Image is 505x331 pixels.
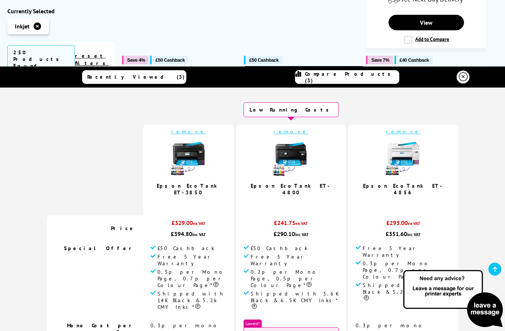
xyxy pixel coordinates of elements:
[407,232,421,237] span: inc VAT
[193,221,206,226] span: ex VAT
[244,56,282,64] button: £50 Cashback
[75,52,109,66] a: reset filters
[182,199,191,208] span: 4.9
[87,74,185,81] span: Recently Viewed (3)
[111,225,136,232] span: Price
[363,282,451,302] span: Shipped with 14K Black & 5.2k CMY Inks*
[389,15,464,30] a: View
[400,57,429,63] span: £40 Cashback
[371,57,389,63] span: Save 7%
[7,45,75,73] span: 250 Products Found
[157,245,214,252] span: £50 Cashback
[150,219,227,230] div: £329.00
[251,253,339,267] span: Free 5 Year Warranty
[244,219,339,230] div: £241.75
[82,70,186,84] a: Recently Viewed (3)
[363,260,451,280] span: 0.3p per Mono Page, 0.7p per Colour Page*
[274,128,308,135] a: remove
[272,140,309,177] img: epson-et-4800-ink-included-new-small.jpg
[386,128,421,135] a: remove
[404,36,449,44] label: Add to Compare
[244,102,339,117] div: Low Running Costs
[157,290,227,310] span: Shipped with 14K Black & 5.2k CMY Inks*
[150,56,188,64] button: £50 Cashback
[251,182,331,196] a: Epson EcoTank ET-4800
[363,245,451,258] span: Free 5 Year Warranty
[385,140,422,177] img: epson-et-4856-ink-included-new-small.jpg
[155,57,184,63] span: £50 Cashback
[127,57,145,63] span: Save 4%
[295,70,399,84] a: Compare Products (3)
[406,199,413,208] span: / 5
[157,269,227,289] span: 0.3p per Mono Page, 0.7p per Colour Page*
[191,199,199,208] span: / 5
[150,230,227,238] div: £394.80
[401,269,505,330] img: Open Live Chat window
[122,56,149,64] button: Save 4%
[356,219,451,230] div: £293.00
[251,290,339,310] span: Shipped with 3.6K Black & 6.5K CMY Inks*
[366,56,393,64] button: Save 7%
[244,230,339,238] div: £290.10
[244,320,262,327] span: Lowest!
[251,245,308,252] span: £50 Cashback
[251,269,339,289] span: 0.2p per Mono Page, 0.5p per Colour Page*
[15,23,30,30] span: Inkjet
[170,140,207,177] img: epson-et-3850-ink-included-new-small.jpg
[157,182,220,196] a: Epson EcoTank ET-3850
[157,253,227,267] span: Free 5 Year Warranty
[363,182,444,196] a: Epson EcoTank ET-4856
[295,232,309,237] span: inc VAT
[295,221,308,226] span: ex VAT
[394,56,433,64] button: £40 Cashback
[305,71,399,84] span: Compare Products (3)
[397,199,406,208] span: 4.9
[171,128,206,135] a: remove
[356,230,451,238] div: £351.60
[7,7,115,15] div: Currently Selected
[192,232,206,237] span: inc VAT
[408,221,420,226] span: ex VAT
[249,57,278,63] span: £50 Cashback
[64,245,136,252] span: Special Offer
